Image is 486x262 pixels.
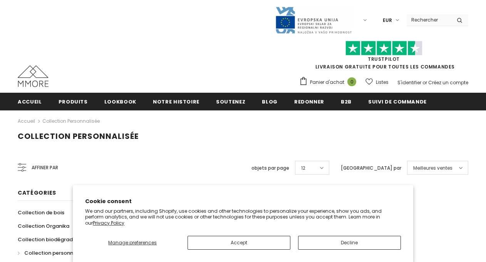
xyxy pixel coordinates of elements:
span: EUR [383,17,392,24]
img: Javni Razpis [275,6,352,34]
span: Collection biodégradable [18,236,84,243]
label: [GEOGRAPHIC_DATA] par [341,164,401,172]
a: Privacy Policy [93,220,124,226]
span: Suivi de commande [368,98,427,105]
span: or [422,79,427,86]
img: Faites confiance aux étoiles pilotes [345,41,422,56]
a: Javni Razpis [275,17,352,23]
span: Manage preferences [108,239,157,246]
a: Collection Organika [18,219,69,233]
span: Collection de bois [18,209,64,216]
span: Notre histoire [153,98,199,105]
span: Panier d'achat [310,78,344,86]
a: Panier d'achat 0 [299,77,360,88]
span: Blog [262,98,278,105]
span: Listes [376,78,389,86]
label: objets par page [251,164,289,172]
input: Search Site [407,14,451,25]
a: Accueil [18,117,35,126]
span: Meilleures ventes [413,164,452,172]
h2: Cookie consent [85,197,401,205]
a: Notre histoire [153,93,199,110]
a: Collection personnalisée [42,118,100,124]
span: Collection personnalisée [18,131,139,142]
a: Produits [59,93,88,110]
img: Cas MMORE [18,65,49,87]
button: Decline [298,236,401,250]
a: Accueil [18,93,42,110]
span: Produits [59,98,88,105]
span: soutenez [216,98,245,105]
span: LIVRAISON GRATUITE POUR TOUTES LES COMMANDES [299,44,468,70]
span: Collection Organika [18,222,69,230]
a: Suivi de commande [368,93,427,110]
a: Redonner [294,93,324,110]
a: soutenez [216,93,245,110]
a: Blog [262,93,278,110]
span: Accueil [18,98,42,105]
a: S'identifier [397,79,421,86]
a: Listes [365,75,389,89]
button: Manage preferences [85,236,180,250]
span: Redonner [294,98,324,105]
a: Collection personnalisée [18,246,88,260]
button: Accept [188,236,290,250]
span: Catégories [18,189,56,197]
a: TrustPilot [368,56,400,62]
span: 0 [347,77,356,86]
a: Collection de bois [18,206,64,219]
a: Collection biodégradable [18,233,84,246]
span: Collection personnalisée [24,249,88,257]
a: Créez un compte [428,79,468,86]
a: Lookbook [104,93,136,110]
span: Lookbook [104,98,136,105]
span: 12 [301,164,305,172]
span: B2B [341,98,352,105]
a: B2B [341,93,352,110]
p: We and our partners, including Shopify, use cookies and other technologies to personalize your ex... [85,208,401,226]
span: Affiner par [32,164,58,172]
